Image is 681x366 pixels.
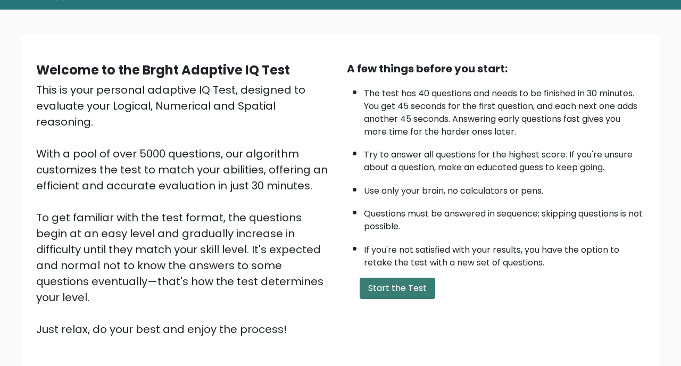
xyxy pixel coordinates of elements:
[360,278,435,299] button: Start the Test
[364,143,645,174] li: Try to answer all questions for the highest score. If you're unsure about a question, make an edu...
[36,82,334,337] div: This is your personal adaptive IQ Test, designed to evaluate your Logical, Numerical and Spatial ...
[364,238,645,269] li: If you're not satisfied with your results, you have the option to retake the test with a new set ...
[36,61,290,79] b: Welcome to the Brght Adaptive IQ Test
[364,202,645,233] li: Questions must be answered in sequence; skipping questions is not possible.
[347,61,645,77] div: A few things before you start:
[364,82,645,138] li: The test has 40 questions and needs to be finished in 30 minutes. You get 45 seconds for the firs...
[364,179,645,197] li: Use only your brain, no calculators or pens.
